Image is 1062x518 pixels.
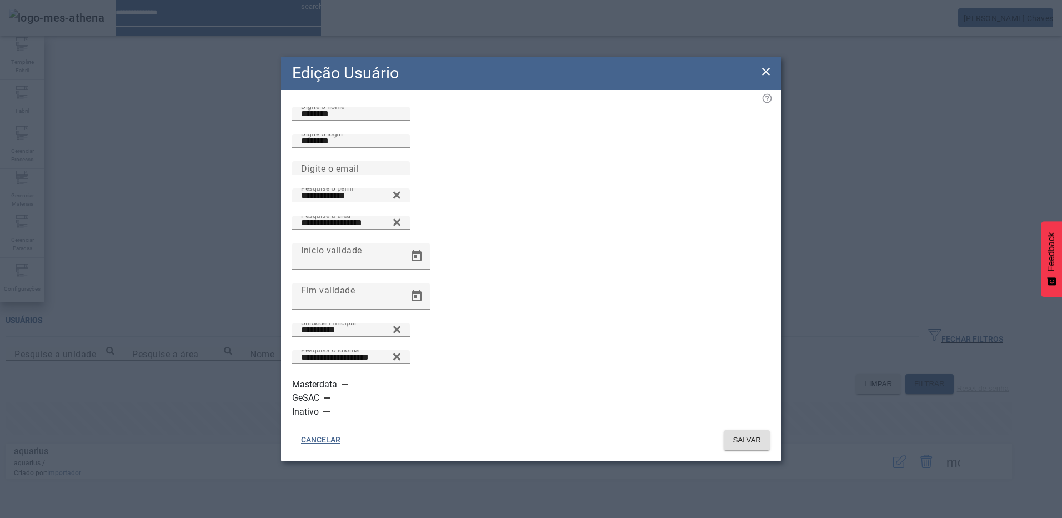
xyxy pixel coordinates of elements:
h2: Edição Usuário [292,61,399,85]
mat-label: Digite o email [301,163,359,173]
mat-label: Pesquise a área [301,211,351,219]
button: CANCELAR [292,430,349,450]
button: Open calendar [403,283,430,310]
input: Number [301,323,401,337]
mat-label: Digite o login [301,129,343,137]
mat-label: Fim validade [301,285,355,295]
span: Feedback [1046,232,1056,271]
mat-label: Pesquise o perfil [301,184,353,192]
button: Feedback - Mostrar pesquisa [1041,221,1062,297]
input: Number [301,216,401,230]
mat-label: Início validade [301,245,362,255]
mat-label: Digite o nome [301,102,344,110]
label: GeSAC [292,391,322,405]
input: Number [301,189,401,202]
span: CANCELAR [301,435,340,446]
mat-label: Unidade Principal [301,318,356,326]
button: SALVAR [724,430,770,450]
span: SALVAR [733,435,761,446]
mat-label: Pesquisa o idioma [301,346,359,353]
input: Number [301,351,401,364]
button: Open calendar [403,243,430,270]
label: Masterdata [292,378,339,391]
label: Inativo [292,405,321,419]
